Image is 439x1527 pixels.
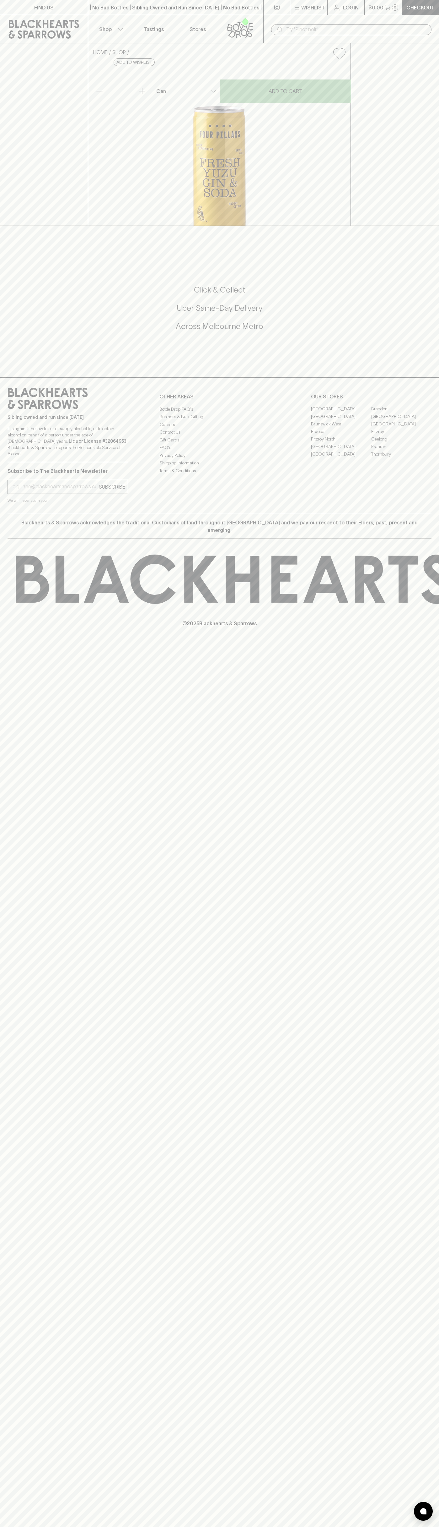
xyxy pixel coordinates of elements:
[159,467,280,474] a: Terms & Conditions
[159,452,280,459] a: Privacy Policy
[88,15,132,43] button: Shop
[371,443,431,451] a: Prahran
[159,393,280,400] p: OTHER AREAS
[406,4,435,11] p: Checkout
[311,405,371,413] a: [GEOGRAPHIC_DATA]
[159,436,280,444] a: Gift Cards
[371,428,431,435] a: Fitzroy
[159,444,280,452] a: FAQ's
[154,85,219,97] div: Can
[159,421,280,428] a: Careers
[159,459,280,467] a: Shipping Information
[343,4,359,11] p: Login
[8,425,128,457] p: It is against the law to sell or supply alcohol to, or to obtain alcohol on behalf of a person un...
[371,413,431,420] a: [GEOGRAPHIC_DATA]
[99,25,112,33] p: Shop
[12,519,427,534] p: Blackhearts & Sparrows acknowledges the traditional Custodians of land throughout [GEOGRAPHIC_DAT...
[311,413,371,420] a: [GEOGRAPHIC_DATA]
[144,25,164,33] p: Tastings
[34,4,54,11] p: FIND US
[269,87,302,95] p: ADD TO CART
[8,321,431,331] h5: Across Melbourne Metro
[88,64,351,226] img: 32041.png
[93,49,108,55] a: HOME
[132,15,176,43] a: Tastings
[286,25,426,35] input: Try "Pinot noir"
[371,420,431,428] a: [GEOGRAPHIC_DATA]
[8,260,431,365] div: Call to action block
[96,480,128,494] button: SUBSCRIBE
[114,58,155,66] button: Add to wishlist
[159,413,280,421] a: Business & Bulk Gifting
[99,483,125,490] p: SUBSCRIBE
[371,405,431,413] a: Braddon
[8,467,128,475] p: Subscribe to The Blackhearts Newsletter
[190,25,206,33] p: Stores
[311,428,371,435] a: Elwood
[69,439,126,444] strong: Liquor License #32064953
[311,451,371,458] a: [GEOGRAPHIC_DATA]
[301,4,325,11] p: Wishlist
[159,429,280,436] a: Contact Us
[331,46,348,62] button: Add to wishlist
[394,6,396,9] p: 0
[176,15,220,43] a: Stores
[311,443,371,451] a: [GEOGRAPHIC_DATA]
[311,393,431,400] p: OUR STORES
[311,420,371,428] a: Brunswick West
[8,303,431,313] h5: Uber Same-Day Delivery
[159,405,280,413] a: Bottle Drop FAQ's
[112,49,126,55] a: SHOP
[8,285,431,295] h5: Click & Collect
[8,497,128,504] p: We will never spam you
[371,451,431,458] a: Thornbury
[371,435,431,443] a: Geelong
[220,79,351,103] button: ADD TO CART
[156,87,166,95] p: Can
[420,1508,426,1514] img: bubble-icon
[13,482,96,492] input: e.g. jane@blackheartsandsparrows.com.au
[8,414,128,420] p: Sibling owned and run since [DATE]
[311,435,371,443] a: Fitzroy North
[368,4,383,11] p: $0.00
